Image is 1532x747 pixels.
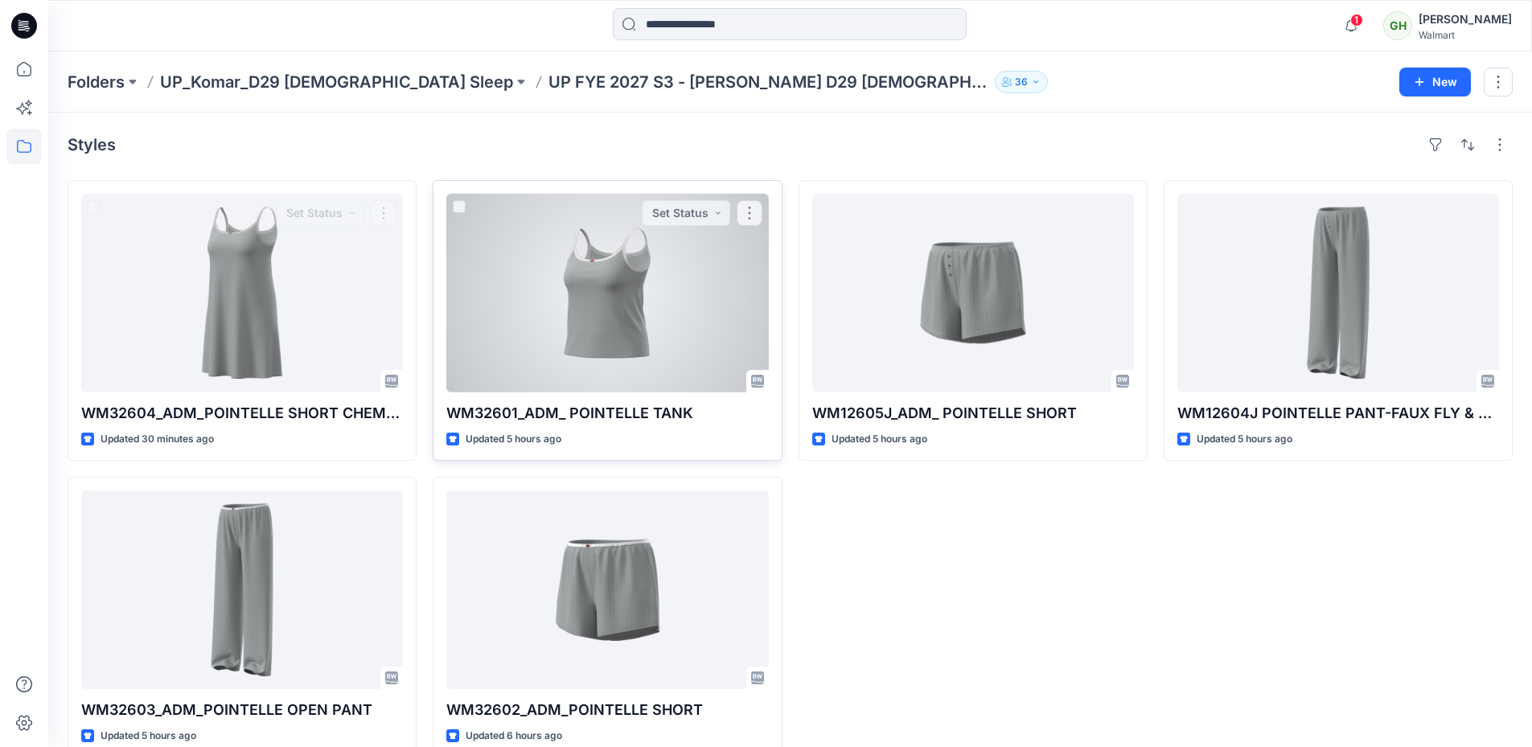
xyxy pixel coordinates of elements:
p: WM12605J_ADM_ POINTELLE SHORT [812,402,1134,425]
a: UP_Komar_D29 [DEMOGRAPHIC_DATA] Sleep [160,71,513,93]
p: Updated 6 hours ago [466,728,562,745]
button: 36 [995,71,1048,93]
p: WM32601_ADM_ POINTELLE TANK [446,402,768,425]
div: [PERSON_NAME] [1419,10,1512,29]
a: WM32603_ADM_POINTELLE OPEN PANT [81,490,403,689]
div: GH [1383,11,1412,40]
span: 1 [1350,14,1363,27]
a: WM32601_ADM_ POINTELLE TANK [446,194,768,392]
h4: Styles [68,135,116,154]
button: New [1399,68,1471,96]
a: WM12604J POINTELLE PANT-FAUX FLY & BUTTONS + PICOT [1177,194,1499,392]
p: UP FYE 2027 S3 - [PERSON_NAME] D29 [DEMOGRAPHIC_DATA] Sleepwear [548,71,988,93]
p: 36 [1015,73,1028,91]
div: Walmart [1419,29,1512,41]
a: WM12605J_ADM_ POINTELLE SHORT [812,194,1134,392]
p: Updated 5 hours ago [832,431,927,448]
a: WM32604_ADM_POINTELLE SHORT CHEMISE [81,194,403,392]
p: Updated 5 hours ago [1197,431,1292,448]
p: Updated 30 minutes ago [101,431,214,448]
p: Updated 5 hours ago [101,728,196,745]
p: WM32603_ADM_POINTELLE OPEN PANT [81,699,403,721]
a: Folders [68,71,125,93]
p: Updated 5 hours ago [466,431,561,448]
p: WM32604_ADM_POINTELLE SHORT CHEMISE [81,402,403,425]
p: WM32602_ADM_POINTELLE SHORT [446,699,768,721]
a: WM32602_ADM_POINTELLE SHORT [446,490,768,689]
p: WM12604J POINTELLE PANT-FAUX FLY & BUTTONS + PICOT [1177,402,1499,425]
